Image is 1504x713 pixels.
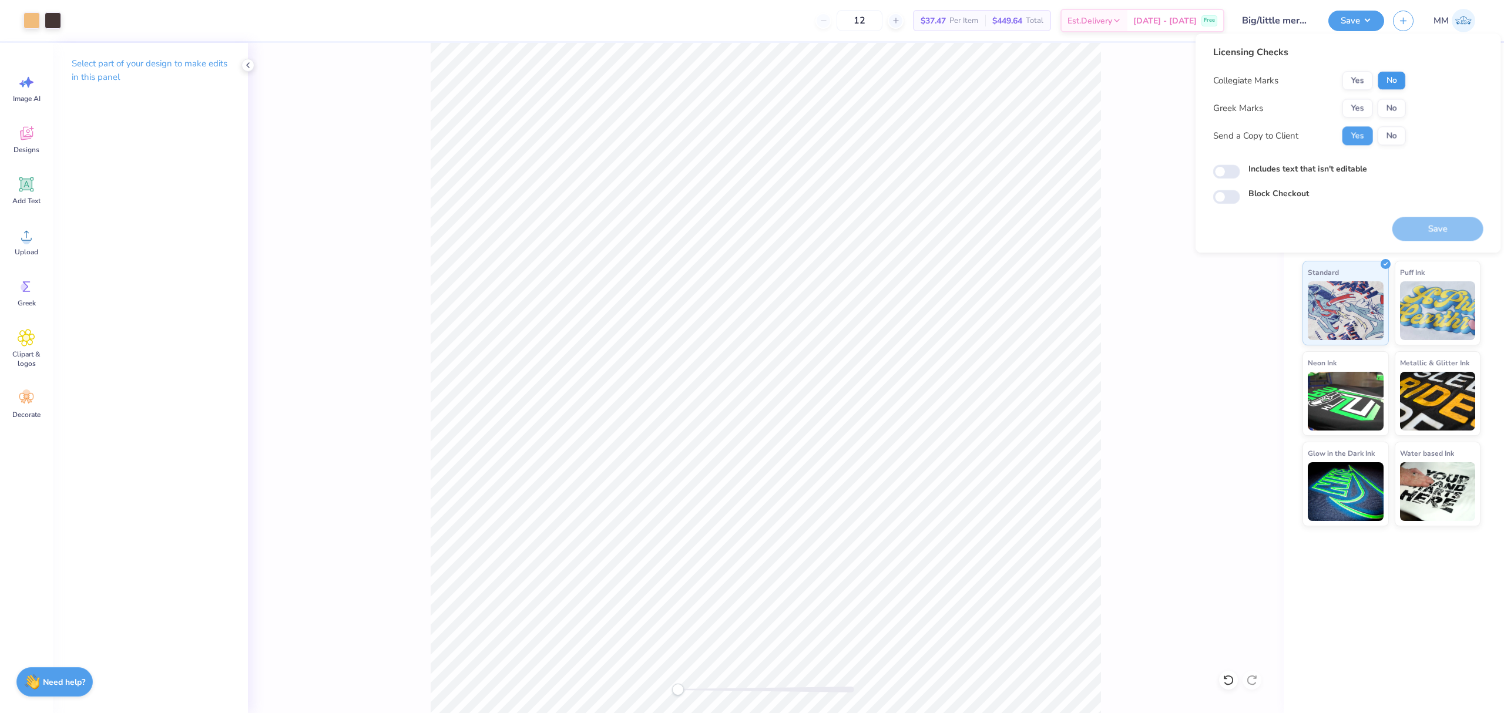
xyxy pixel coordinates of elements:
span: $37.47 [921,15,946,27]
span: Water based Ink [1400,447,1454,459]
span: Neon Ink [1308,356,1337,369]
label: Includes text that isn't editable [1248,163,1367,175]
span: Per Item [949,15,978,27]
span: Puff Ink [1400,266,1425,278]
input: – – [837,10,882,31]
span: Add Text [12,196,41,206]
a: MM [1428,9,1480,32]
p: Select part of your design to make edits in this panel [72,57,229,84]
span: Image AI [13,94,41,103]
span: Greek [18,298,36,308]
div: Accessibility label [672,684,684,695]
strong: Need help? [43,677,85,688]
button: Yes [1342,126,1373,145]
img: Metallic & Glitter Ink [1400,372,1476,431]
div: Greek Marks [1213,102,1263,115]
div: Collegiate Marks [1213,74,1278,88]
span: [DATE] - [DATE] [1133,15,1197,27]
img: Neon Ink [1308,372,1384,431]
span: Total [1026,15,1043,27]
div: Licensing Checks [1213,45,1406,59]
button: No [1378,71,1406,90]
img: Mariah Myssa Salurio [1452,9,1475,32]
img: Standard [1308,281,1384,340]
button: Save [1328,11,1384,31]
div: Send a Copy to Client [1213,129,1298,143]
span: MM [1433,14,1449,28]
span: Standard [1308,266,1339,278]
span: Designs [14,145,39,154]
span: Free [1204,16,1215,25]
label: Block Checkout [1248,188,1309,200]
span: Decorate [12,410,41,419]
span: $449.64 [992,15,1022,27]
span: Glow in the Dark Ink [1308,447,1375,459]
input: Untitled Design [1233,9,1320,32]
span: Metallic & Glitter Ink [1400,356,1469,369]
button: No [1378,99,1406,117]
button: Yes [1342,71,1373,90]
img: Puff Ink [1400,281,1476,340]
button: No [1378,126,1406,145]
span: Est. Delivery [1067,15,1112,27]
button: Yes [1342,99,1373,117]
span: Clipart & logos [7,349,46,368]
span: Upload [15,247,38,257]
img: Glow in the Dark Ink [1308,462,1384,521]
img: Water based Ink [1400,462,1476,521]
